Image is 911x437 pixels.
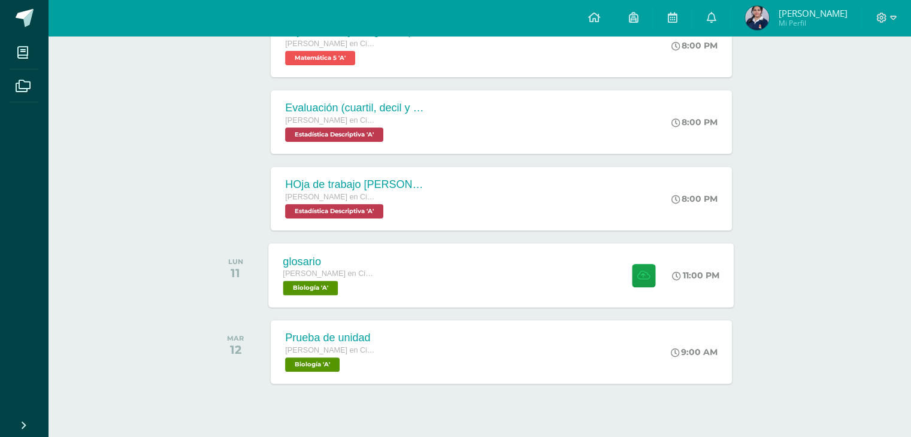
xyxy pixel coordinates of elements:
span: [PERSON_NAME] [778,7,847,19]
span: [PERSON_NAME] en Ciencias y Letras con Orientación en Computación [283,269,374,278]
div: 11 [228,266,243,280]
div: 8:00 PM [671,40,718,51]
div: LUN [228,257,243,266]
span: [PERSON_NAME] en Ciencias y Letras con Orientación en Computación [285,193,375,201]
img: 832bce097784c517455ad66caa4c68f5.png [745,6,769,30]
span: Estadística Descriptiva 'A' [285,128,383,142]
span: Estadística Descriptiva 'A' [285,204,383,218]
div: Evaluación (cuartil, decil y percentil) [285,102,429,114]
div: 8:00 PM [671,117,718,128]
div: 11:00 PM [673,270,720,281]
div: 12 [227,342,244,357]
span: Mi Perfil [778,18,847,28]
div: HOja de trabajo [PERSON_NAME], decil y percentil [285,178,429,191]
div: 9:00 AM [671,347,718,357]
div: glosario [283,255,374,268]
div: 8:00 PM [671,193,718,204]
div: Prueba de unidad [285,332,375,344]
span: [PERSON_NAME] en Ciencias y Letras con Orientación en Computación [285,116,375,125]
div: MAR [227,334,244,342]
span: Biología 'A' [285,357,340,372]
span: [PERSON_NAME] en Ciencias y Letras con Orientación en Computación [285,40,375,48]
span: Matemática 5 'A' [285,51,355,65]
span: [PERSON_NAME] en Ciencias y Letras con Orientación en Computación [285,346,375,354]
span: Biología 'A' [283,281,338,295]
